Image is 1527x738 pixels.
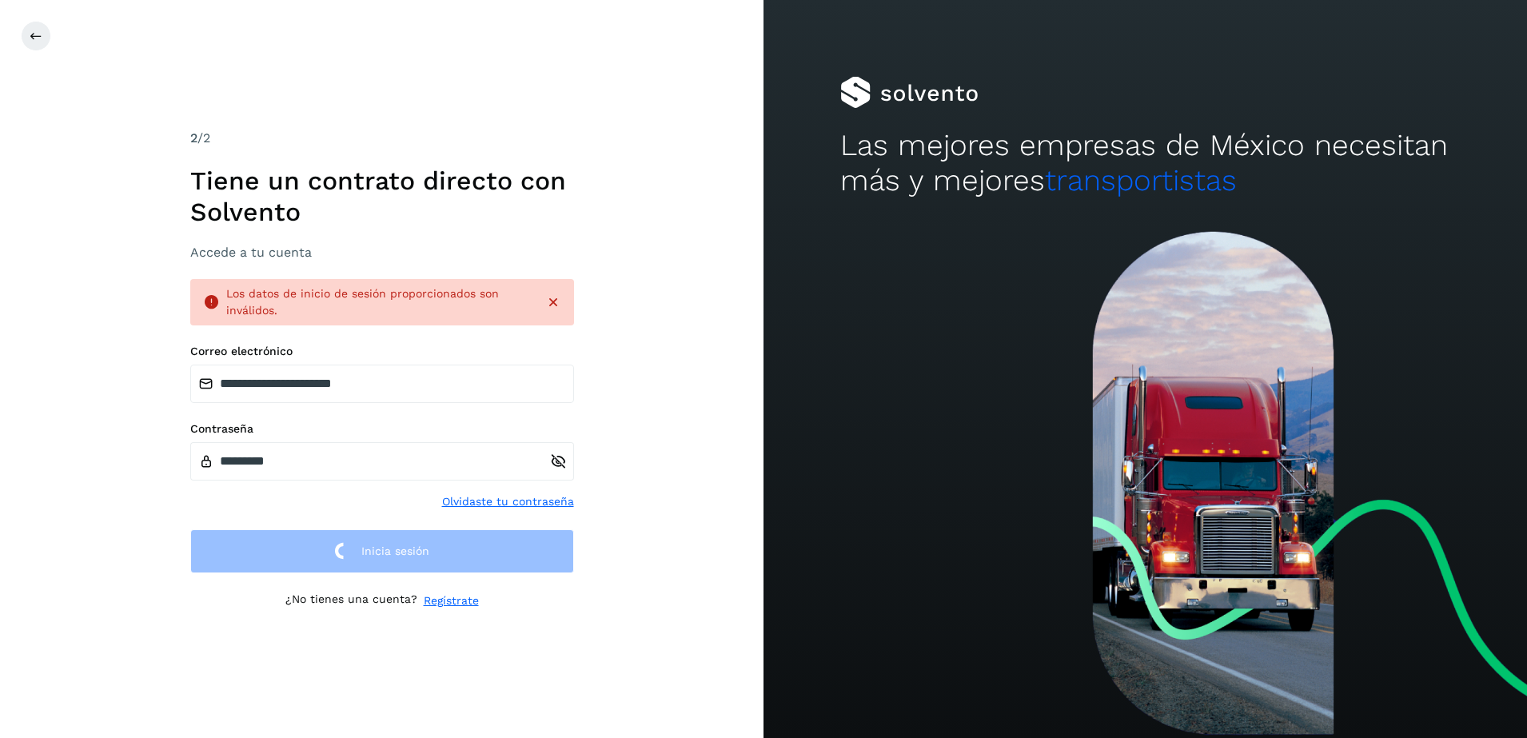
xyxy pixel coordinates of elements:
h2: Las mejores empresas de México necesitan más y mejores [840,128,1451,199]
span: transportistas [1045,163,1237,197]
div: /2 [190,129,574,148]
a: Olvidaste tu contraseña [442,493,574,510]
h1: Tiene un contrato directo con Solvento [190,166,574,227]
label: Correo electrónico [190,345,574,358]
h3: Accede a tu cuenta [190,245,574,260]
label: Contraseña [190,422,574,436]
p: ¿No tienes una cuenta? [285,592,417,609]
div: Los datos de inicio de sesión proporcionados son inválidos. [226,285,532,319]
button: Inicia sesión [190,529,574,573]
span: Inicia sesión [361,545,429,556]
a: Regístrate [424,592,479,609]
span: 2 [190,130,197,146]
